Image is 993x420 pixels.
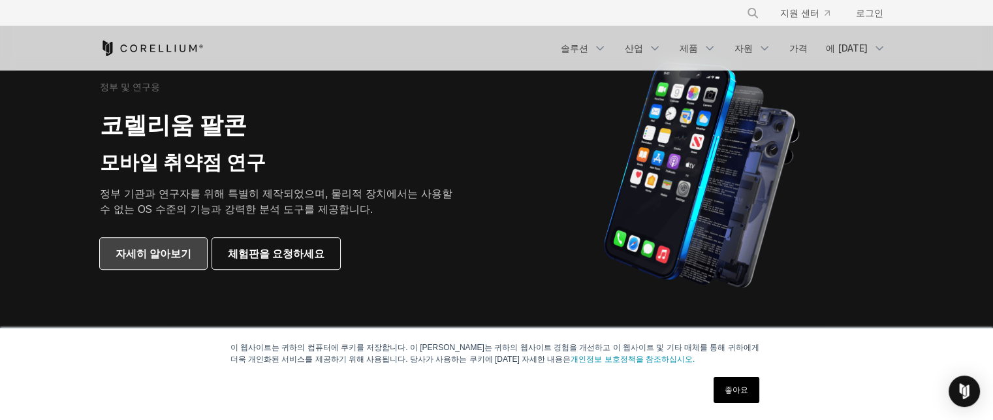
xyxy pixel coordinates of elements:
[100,150,266,174] font: 모바일 취약점 연구
[100,187,452,216] font: 정부 기관과 연구자를 위해 특별히 제작되었으며, 물리적 장치에서는 사용할 수 없는 OS 수준의 기능과 강력한 분석 도구를 제공합니다.
[780,7,819,18] font: 지원 센터
[949,376,980,407] div: Open Intercom Messenger
[789,42,808,54] font: 가격
[680,42,698,54] font: 제품
[228,247,324,260] font: 체험판을 요청하세요
[553,37,894,60] div: 탐색 메뉴
[856,7,883,18] font: 로그인
[212,238,340,269] a: 체험판을 요청하세요
[826,42,868,54] font: 에 [DATE]
[603,61,800,289] img: iPhone 모델은 물리적 장치를 만드는 데 사용된 기계 장치로 구분됩니다.
[100,238,207,269] a: 자세히 알아보기
[100,81,160,92] font: 정부 및 연구용
[116,247,191,260] font: 자세히 알아보기
[725,385,748,395] font: 좋아요
[741,1,764,25] button: 찾다
[571,355,695,364] a: 개인정보 보호정책을 참조하십시오.
[100,40,204,56] a: 코렐리움 홈
[230,343,759,364] font: 이 웹사이트는 귀하의 컴퓨터에 쿠키를 저장합니다. 이 [PERSON_NAME]는 귀하의 웹사이트 경험을 개선하고 이 웹사이트 및 기타 매체를 통해 귀하에게 더욱 개인화된 서비...
[714,377,759,403] a: 좋아요
[731,1,894,25] div: 탐색 메뉴
[734,42,753,54] font: 자원
[100,110,247,139] font: 코렐리움 팔콘
[561,42,588,54] font: 솔루션
[625,42,643,54] font: 산업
